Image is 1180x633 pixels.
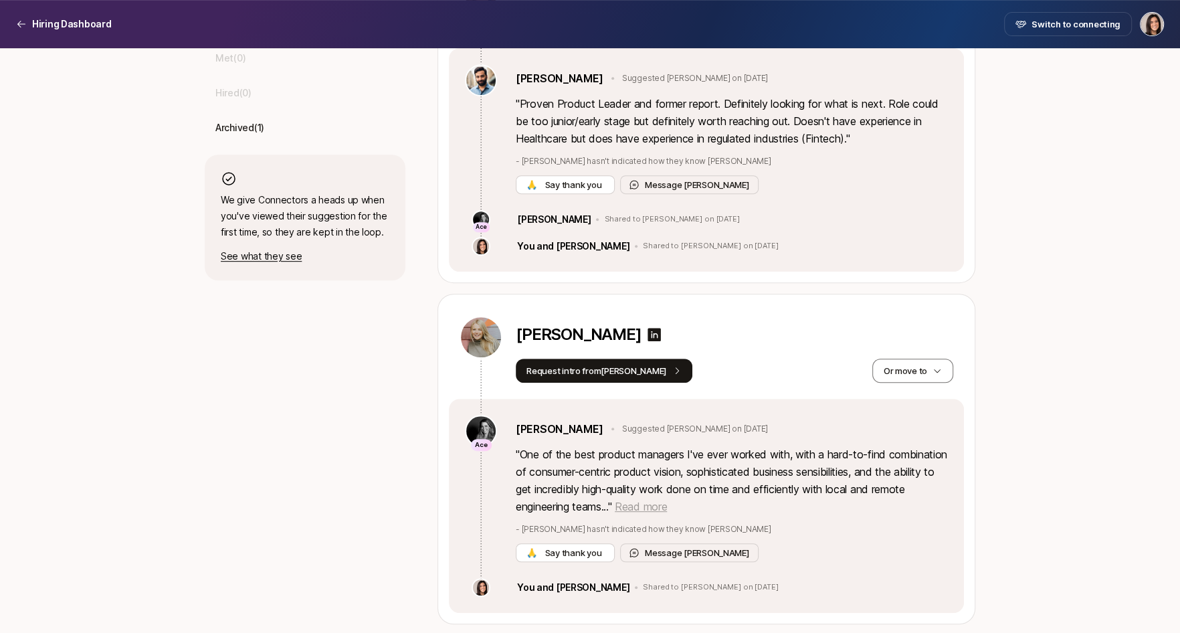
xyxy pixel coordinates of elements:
p: - [PERSON_NAME] hasn't indicated how they know [PERSON_NAME] [516,523,948,535]
img: 71d7b91d_d7cb_43b4_a7ea_a9b2f2cc6e03.jpg [473,579,489,596]
button: Or move to [872,359,953,383]
p: Ace [476,223,487,232]
p: Met ( 0 ) [215,50,245,66]
p: [PERSON_NAME] [517,211,591,228]
img: 71d7b91d_d7cb_43b4_a7ea_a9b2f2cc6e03.jpg [473,238,489,254]
p: Shared to [PERSON_NAME] on [DATE] [643,583,778,592]
p: Shared to [PERSON_NAME] on [DATE] [604,215,739,224]
img: Eleanor Morgan [1141,13,1163,35]
p: Hired ( 0 ) [215,85,252,101]
button: 🙏 Say thank you [516,543,615,562]
button: Switch to connecting [1004,12,1132,36]
p: - [PERSON_NAME] hasn't indicated how they know [PERSON_NAME] [516,155,948,167]
p: Archived ( 1 ) [215,120,264,136]
span: Say thank you [543,178,604,191]
p: Ace [475,440,488,451]
img: 9fa0cc74_0183_43ed_9539_2f196db19343.jpg [461,317,501,357]
button: Message [PERSON_NAME] [620,175,759,194]
button: Eleanor Morgan [1140,12,1164,36]
p: You and [PERSON_NAME] [517,579,629,596]
p: Suggested [PERSON_NAME] on [DATE] [622,72,768,84]
img: 407de850_77b5_4b3d_9afd_7bcde05681ca.jpg [466,66,496,95]
a: [PERSON_NAME] [516,420,603,438]
span: Switch to connecting [1031,17,1120,31]
button: Message [PERSON_NAME] [620,543,759,562]
button: Request intro from[PERSON_NAME] [516,359,692,383]
p: " One of the best product managers I've ever worked with, with a hard-to-find combination of cons... [516,446,948,515]
span: 🙏 [526,546,537,559]
p: Hiring Dashboard [32,16,112,32]
p: [PERSON_NAME] [516,325,641,344]
img: 1f3675ea_702b_40b2_8d70_615ff8601581.jpg [473,211,489,228]
p: See what they see [221,248,389,264]
a: [PERSON_NAME] [516,70,603,87]
p: Suggested [PERSON_NAME] on [DATE] [622,423,768,435]
p: Shared to [PERSON_NAME] on [DATE] [643,242,778,251]
span: 🙏 [526,178,537,191]
p: You and [PERSON_NAME] [517,238,629,254]
span: Read more [615,500,667,513]
button: 🙏 Say thank you [516,175,615,194]
img: 1f3675ea_702b_40b2_8d70_615ff8601581.jpg [466,416,496,446]
span: Say thank you [543,546,604,559]
p: " Proven Product Leader and former report. Definitely looking for what is next. Role could be too... [516,95,948,147]
p: We give Connectors a heads up when you've viewed their suggestion for the first time, so they are... [221,192,389,240]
